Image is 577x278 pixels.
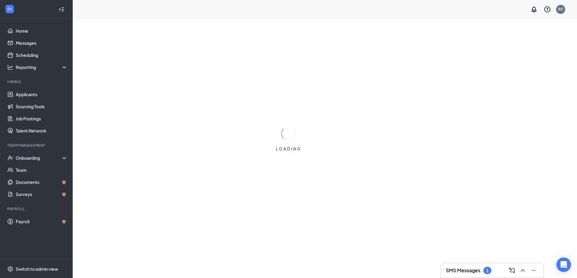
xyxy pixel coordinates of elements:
svg: ComposeMessage [508,267,516,274]
svg: QuestionInfo [544,6,551,13]
h3: SMS Messages [446,267,480,274]
svg: Analysis [7,64,13,70]
div: Onboarding [16,155,62,161]
svg: Settings [7,266,13,272]
svg: WorkstreamLogo [7,6,13,12]
a: PayrollCrown [16,215,68,227]
a: Sourcing Tools [16,100,68,113]
a: Job Postings [16,113,68,125]
button: ComposeMessage [507,266,517,275]
a: SurveysCrown [16,188,68,200]
svg: Notifications [530,6,538,13]
div: Team Management [7,143,66,148]
div: Hiring [7,79,66,84]
div: Open Intercom Messenger [556,257,571,272]
div: LOADING [274,146,304,152]
svg: ChevronUp [519,267,526,274]
a: Home [16,25,68,37]
div: Payroll [7,206,66,211]
svg: Collapse [58,6,65,12]
a: Messages [16,37,68,49]
a: DocumentsCrown [16,176,68,188]
a: Team [16,164,68,176]
a: Applicants [16,88,68,100]
svg: UserCheck [7,155,13,161]
div: Reporting [16,64,68,70]
button: ChevronUp [518,266,528,275]
div: 1 [486,268,489,273]
svg: Minimize [530,267,537,274]
div: RC [558,7,563,12]
a: Talent Network [16,125,68,137]
div: Switch to admin view [16,266,58,272]
button: Minimize [529,266,539,275]
a: Scheduling [16,49,68,61]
